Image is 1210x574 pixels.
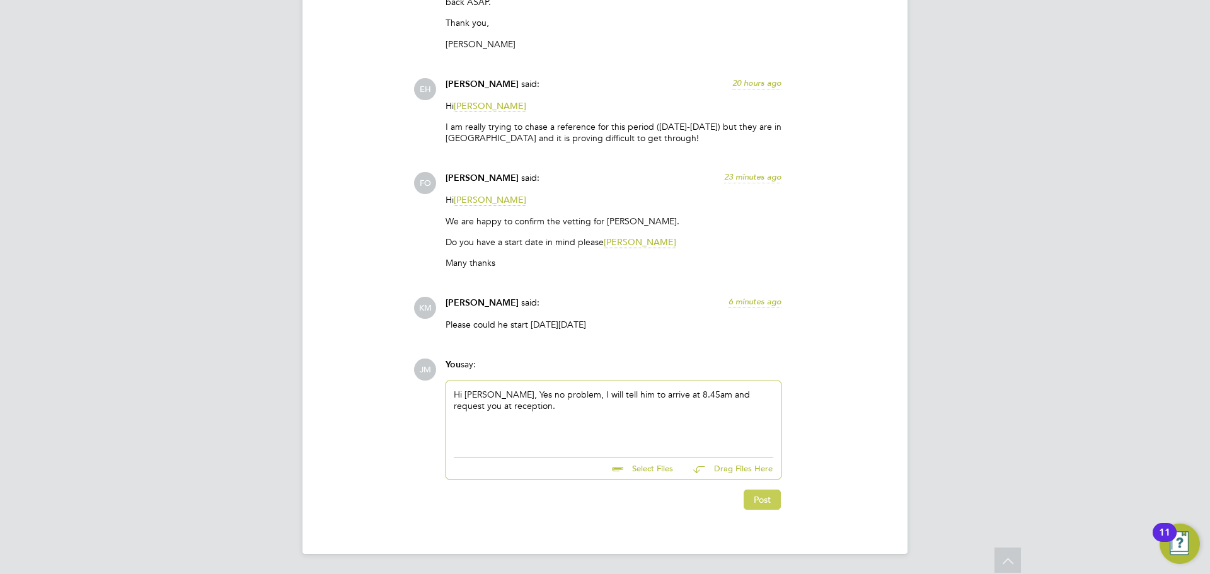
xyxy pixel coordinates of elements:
button: Open Resource Center, 11 new notifications [1160,524,1200,564]
span: said: [521,172,539,183]
p: Hi [446,100,781,112]
span: 20 hours ago [732,77,781,88]
p: Thank you, [446,17,781,28]
span: EH [414,78,436,100]
p: I am really trying to chase a reference for this period ([DATE]-[DATE]) but they are in [GEOGRAPH... [446,121,781,144]
span: said: [521,78,539,89]
button: Drag Files Here [683,456,773,482]
span: said: [521,297,539,308]
span: [PERSON_NAME] [446,79,519,89]
div: Hi [PERSON_NAME], Yes no problem, I will tell him to arrive at 8.45am and request you at reception. [454,389,773,443]
p: Hi [446,194,781,205]
span: FO [414,172,436,194]
p: [PERSON_NAME] [446,38,781,50]
p: Do you have a start date in mind please [446,236,781,248]
div: say: [446,359,781,381]
div: 11 [1159,532,1170,549]
span: [PERSON_NAME] [454,100,526,112]
span: [PERSON_NAME] [446,297,519,308]
p: Many thanks [446,257,781,268]
button: Post [744,490,781,510]
span: KM [414,297,436,319]
span: You [446,359,461,370]
span: [PERSON_NAME] [604,236,676,248]
p: We are happy to confirm the vetting for [PERSON_NAME]. [446,215,781,227]
span: [PERSON_NAME] [446,173,519,183]
span: 23 minutes ago [724,171,781,182]
p: Please could he start [DATE][DATE] [446,319,781,330]
span: [PERSON_NAME] [454,194,526,206]
span: 6 minutes ago [729,296,781,307]
span: JM [414,359,436,381]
